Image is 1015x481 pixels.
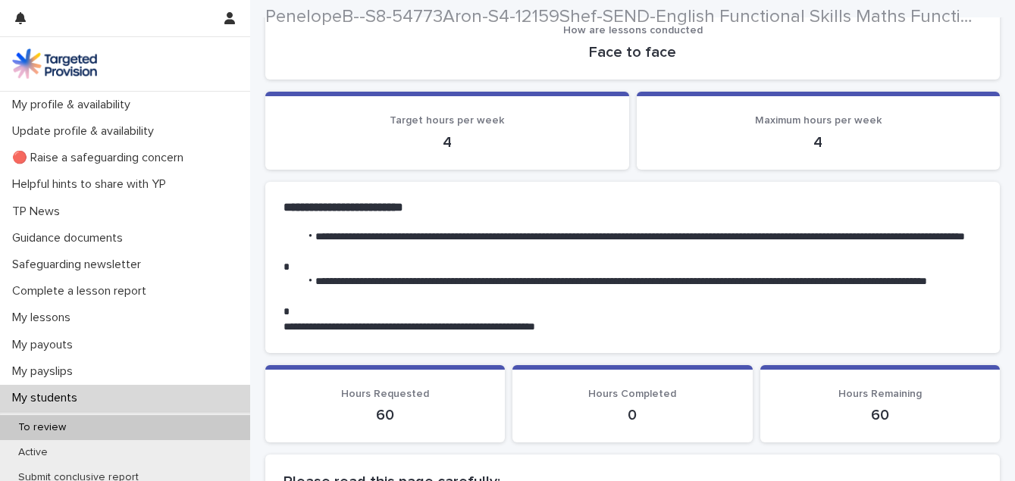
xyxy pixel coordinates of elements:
[6,446,60,459] p: Active
[531,406,734,424] p: 0
[6,338,85,352] p: My payouts
[6,391,89,405] p: My students
[6,364,85,379] p: My payslips
[390,115,504,126] span: Target hours per week
[12,48,97,79] img: M5nRWzHhSzIhMunXDL62
[6,177,178,192] p: Helpful hints to share with YP
[284,406,487,424] p: 60
[6,98,143,112] p: My profile & availability
[265,6,982,28] h2: PenelopeB--S8-54773Aron-S4-12159Shef-SEND-English Functional Skills Maths Functional Skills Engli...
[6,311,83,325] p: My lessons
[341,389,429,399] span: Hours Requested
[284,43,982,61] p: Face to face
[655,133,982,151] p: 4
[6,284,158,298] p: Complete a lesson report
[6,258,153,272] p: Safeguarding newsletter
[6,151,196,165] p: 🔴 Raise a safeguarding concern
[6,421,78,434] p: To review
[838,389,922,399] span: Hours Remaining
[6,205,72,219] p: TP News
[778,406,982,424] p: 60
[6,124,166,139] p: Update profile & availability
[755,115,882,126] span: Maximum hours per week
[284,133,611,151] p: 4
[6,231,135,245] p: Guidance documents
[588,389,676,399] span: Hours Completed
